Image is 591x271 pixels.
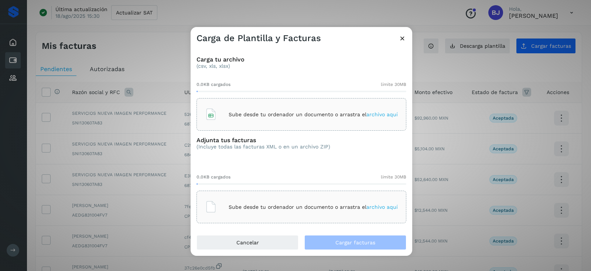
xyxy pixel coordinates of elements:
p: (Incluye todas las facturas XML o en un archivo ZIP) [197,144,330,150]
h3: Carga tu archivo [197,56,406,63]
p: Sube desde tu ordenador un documento o arrastra el [229,204,398,210]
span: límite 30MB [381,174,406,180]
p: (csv, xls, xlsx) [197,63,406,69]
h3: Carga de Plantilla y Facturas [197,33,321,44]
span: 0.0KB cargados [197,81,230,88]
button: Cargar facturas [304,235,406,250]
button: Cancelar [197,235,298,250]
span: archivo aquí [366,111,398,117]
p: Sube desde tu ordenador un documento o arrastra el [229,111,398,118]
span: Cancelar [236,240,259,245]
span: archivo aquí [366,204,398,210]
span: 0.0KB cargados [197,174,230,180]
h3: Adjunta tus facturas [197,137,330,144]
span: Cargar facturas [335,240,375,245]
span: límite 30MB [381,81,406,88]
